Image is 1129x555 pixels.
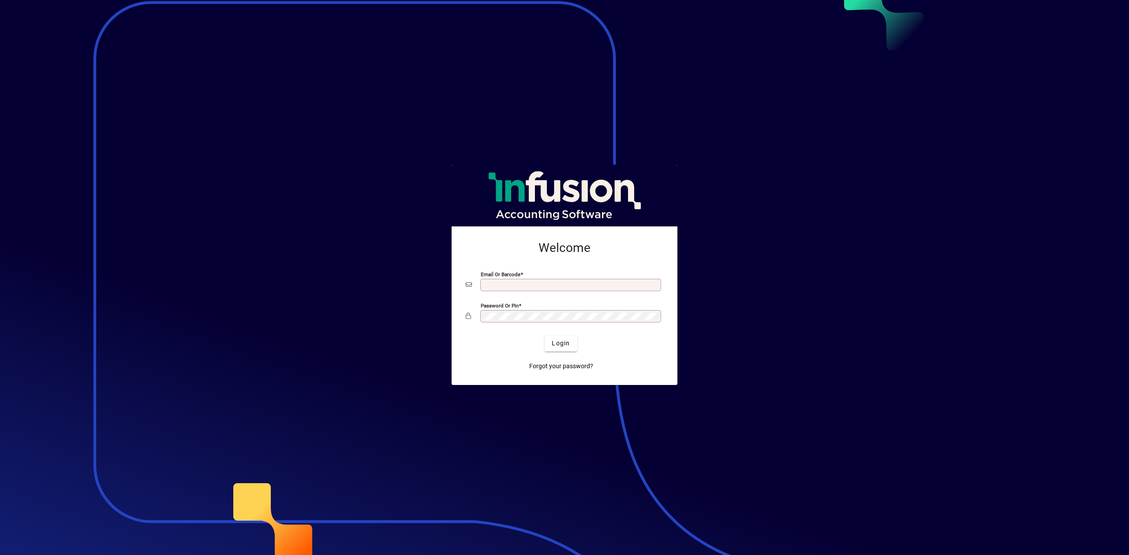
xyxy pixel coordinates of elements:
[529,362,593,371] span: Forgot your password?
[526,359,597,374] a: Forgot your password?
[481,271,520,277] mat-label: Email or Barcode
[545,336,577,351] button: Login
[481,302,519,308] mat-label: Password or Pin
[466,240,663,255] h2: Welcome
[552,339,570,348] span: Login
